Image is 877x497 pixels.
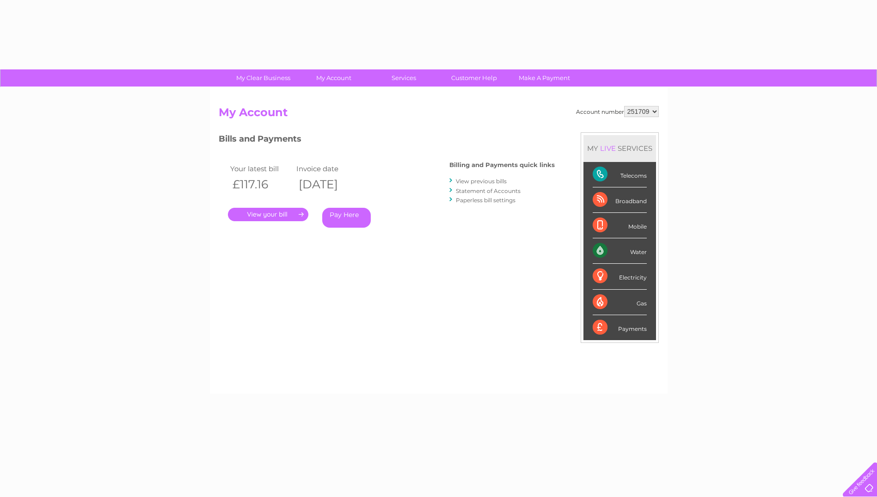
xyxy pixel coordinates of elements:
h2: My Account [219,106,659,124]
a: My Clear Business [225,69,301,87]
div: Gas [593,290,647,315]
a: Pay Here [322,208,371,228]
a: Customer Help [436,69,512,87]
div: Water [593,238,647,264]
a: . [228,208,308,221]
th: [DATE] [294,175,361,194]
h3: Bills and Payments [219,132,555,149]
div: Account number [576,106,659,117]
td: Invoice date [294,162,361,175]
a: Make A Payment [506,69,583,87]
a: Statement of Accounts [456,187,521,194]
th: £117.16 [228,175,294,194]
a: View previous bills [456,178,507,185]
div: Mobile [593,213,647,238]
div: Telecoms [593,162,647,187]
div: MY SERVICES [583,135,656,162]
a: Services [366,69,442,87]
div: Payments [593,315,647,340]
a: Paperless bill settings [456,197,515,204]
div: Broadband [593,187,647,213]
div: Electricity [593,264,647,289]
a: My Account [295,69,372,87]
h4: Billing and Payments quick links [449,162,555,168]
td: Your latest bill [228,162,294,175]
div: LIVE [598,144,618,153]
